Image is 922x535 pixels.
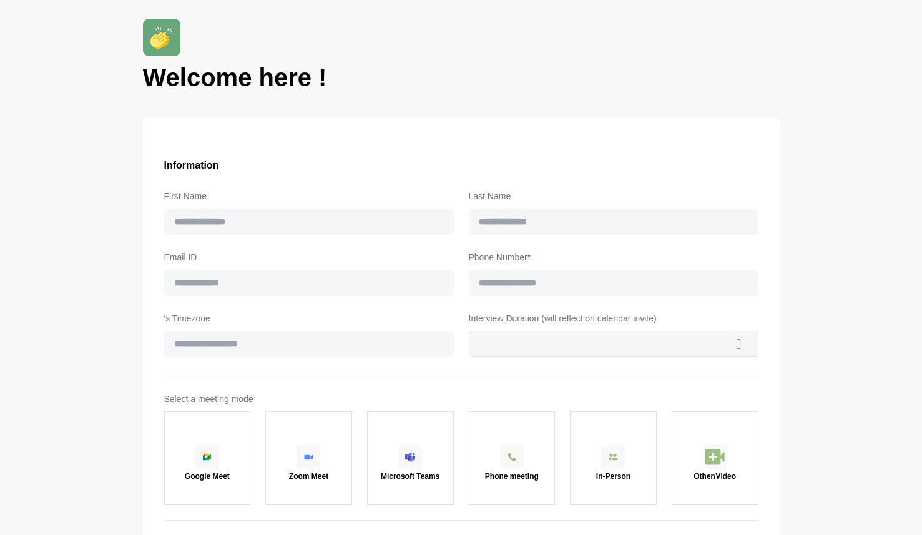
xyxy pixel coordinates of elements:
p: Phone meeting [485,473,539,480]
p: Zoom Meet [289,473,328,480]
label: Email ID [164,250,454,265]
label: Select a meeting mode [164,391,758,406]
label: Last Name [469,189,758,204]
label: First Name [164,189,454,204]
label: Interview Duration (will reflect on calendar invite) [469,311,758,326]
label: 's Timezone [164,311,454,326]
p: Microsoft Teams [381,473,439,480]
label: Phone Number [469,250,758,265]
h1: Welcome here ! [143,61,780,94]
p: Other/Video [694,473,736,480]
p: Google Meet [185,473,230,480]
h3: Information [164,157,758,174]
p: In-Person [596,473,630,480]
